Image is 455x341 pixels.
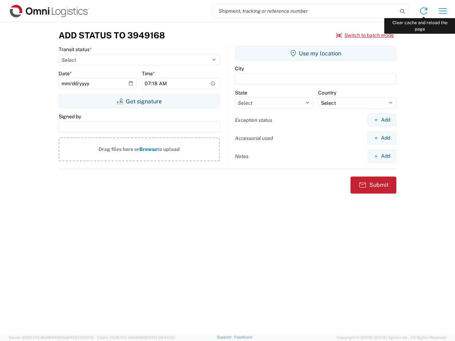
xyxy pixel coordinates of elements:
a: Feedback [234,335,252,339]
button: Submit [350,177,396,194]
label: Exception status [235,117,272,123]
span: Server: 2025.17.0-16a969492de [9,335,94,340]
button: Switch to batch mode [336,29,394,41]
h3: Add Status to 3949168 [59,30,165,40]
span: Copyright © [DATE]-[DATE] Agistix Inc., All Rights Reserved [337,334,446,341]
label: Time [142,70,155,77]
label: Country [318,90,336,96]
label: Date [59,70,72,77]
button: Add [368,113,396,126]
label: Notes [235,153,248,159]
button: Add [368,150,396,163]
label: Transit status [59,46,92,53]
button: Get signature [59,94,220,108]
span: Browse [139,146,157,152]
button: Add [368,131,396,145]
label: City [235,65,244,72]
input: Shipment, tracking or reference number [213,4,397,18]
span: to upload [157,146,180,152]
label: State [235,90,247,96]
span: Drag files here or [98,146,139,152]
span: [DATE] 08:44:20 [145,335,175,340]
button: Use my location [235,46,396,60]
a: Support [217,335,235,339]
span: Client: 2025.17.0-5dd568f [97,335,175,340]
label: Signed by [59,113,81,120]
label: Accessorial used [235,135,273,141]
span: [DATE] 09:51:12 [66,335,94,340]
